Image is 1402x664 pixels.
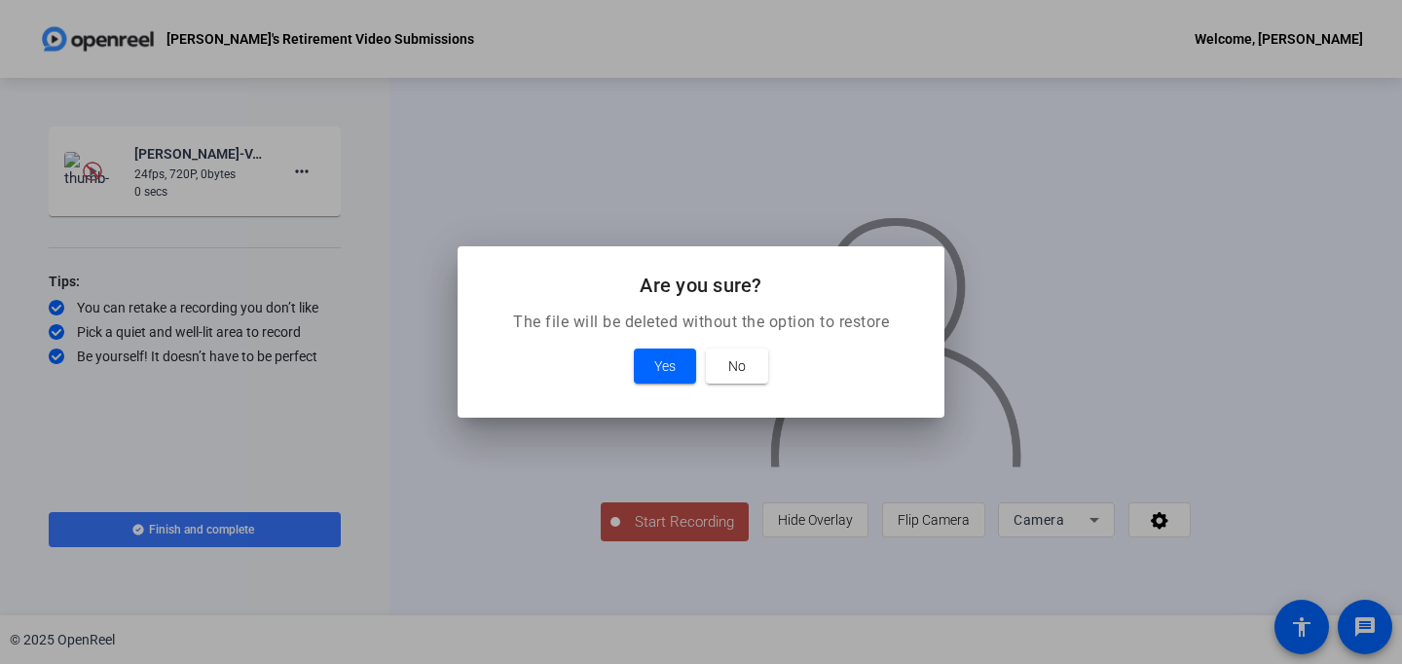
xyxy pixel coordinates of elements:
[481,311,921,334] p: The file will be deleted without the option to restore
[706,349,768,384] button: No
[481,270,921,301] h2: Are you sure?
[654,354,676,378] span: Yes
[634,349,696,384] button: Yes
[728,354,746,378] span: No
